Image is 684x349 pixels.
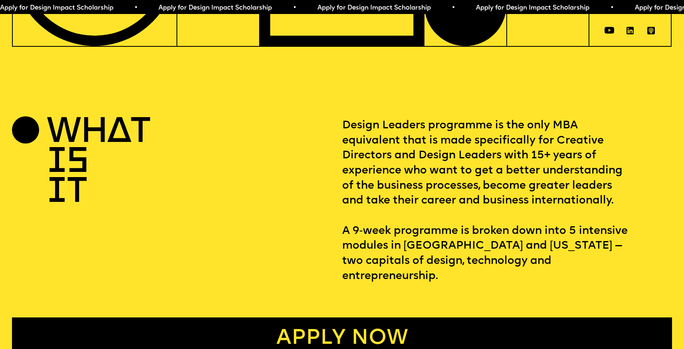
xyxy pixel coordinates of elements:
p: Design Leaders programme is the only MBA equivalent that is made specifically for Creative Direct... [342,118,672,284]
span: • [447,5,450,11]
span: • [130,5,133,11]
h2: WHAT IS IT [47,118,101,208]
span: • [288,5,292,11]
span: • [606,5,609,11]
